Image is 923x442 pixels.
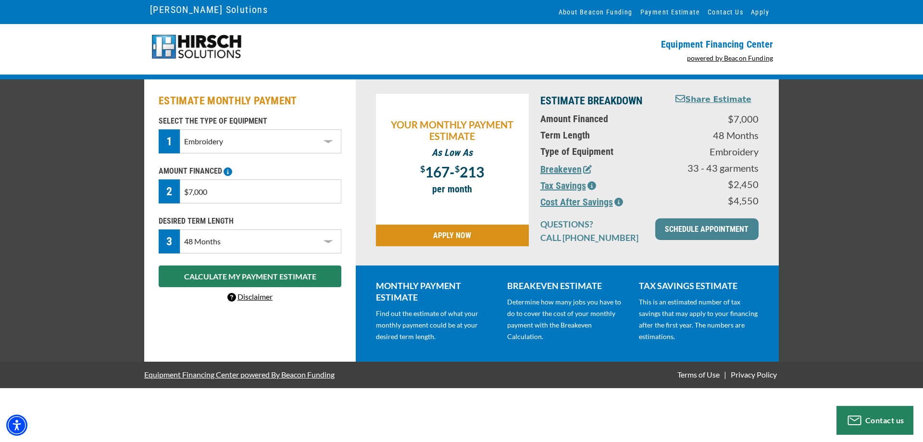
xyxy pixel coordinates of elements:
p: $4,550 [674,195,759,206]
div: 2 [159,179,180,203]
p: $2,450 [674,178,759,190]
span: 213 [460,163,484,180]
p: Equipment Financing Center [467,38,773,50]
p: 48 Months [674,129,759,141]
p: Amount Financed [540,113,663,125]
p: 33 - 43 garments [674,162,759,174]
button: Tax Savings [540,178,596,193]
p: AMOUNT FINANCED [159,165,341,177]
span: $ [455,164,460,174]
a: [PERSON_NAME] Solutions [150,1,268,18]
button: Share Estimate [675,94,751,106]
a: APPLY NOW [376,225,529,246]
input: $ [180,179,341,203]
p: DESIRED TERM LENGTH [159,215,341,227]
button: Contact us [836,406,913,435]
p: Determine how many jobs you have to do to cover the cost of your monthly payment with the Breakev... [507,296,627,342]
p: Type of Equipment [540,146,663,157]
button: CALCULATE MY PAYMENT ESTIMATE [159,265,341,287]
span: $ [420,164,425,174]
p: Embroidery [674,146,759,157]
div: Accessibility Menu [6,415,27,436]
p: TAX SAVINGS ESTIMATE [639,280,759,291]
p: - [381,163,524,178]
p: SELECT THE TYPE OF EQUIPMENT [159,115,341,127]
button: Cost After Savings [540,195,623,209]
p: MONTHLY PAYMENT ESTIMATE [376,280,496,303]
button: Breakeven [540,162,592,177]
span: 167 [425,163,449,180]
p: ESTIMATE BREAKDOWN [540,94,663,108]
p: QUESTIONS? [540,218,644,230]
a: SCHEDULE APPOINTMENT [655,218,759,240]
p: BREAKEVEN ESTIMATE [507,280,627,291]
div: 1 [159,129,180,153]
p: $7,000 [674,113,759,125]
img: logo [150,34,243,60]
p: Find out the estimate of what your monthly payment could be at your desired term length. [376,308,496,342]
h2: ESTIMATE MONTHLY PAYMENT [159,94,341,108]
a: Disclaimer [227,292,273,301]
p: YOUR MONTHLY PAYMENT ESTIMATE [381,119,524,142]
p: CALL [PHONE_NUMBER] [540,232,644,243]
a: Terms of Use - open in a new tab [675,370,722,379]
a: Privacy Policy - open in a new tab [729,370,779,379]
p: This is an estimated number of tax savings that may apply to your financing after the first year.... [639,296,759,342]
div: 3 [159,229,180,253]
span: Contact us [865,416,904,425]
a: powered by Beacon Funding - open in a new tab [687,54,773,62]
span: | [724,370,726,379]
p: per month [381,183,524,195]
p: As Low As [381,147,524,158]
p: Term Length [540,129,663,141]
a: Equipment Financing Center powered By Beacon Funding - open in a new tab [144,363,335,386]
